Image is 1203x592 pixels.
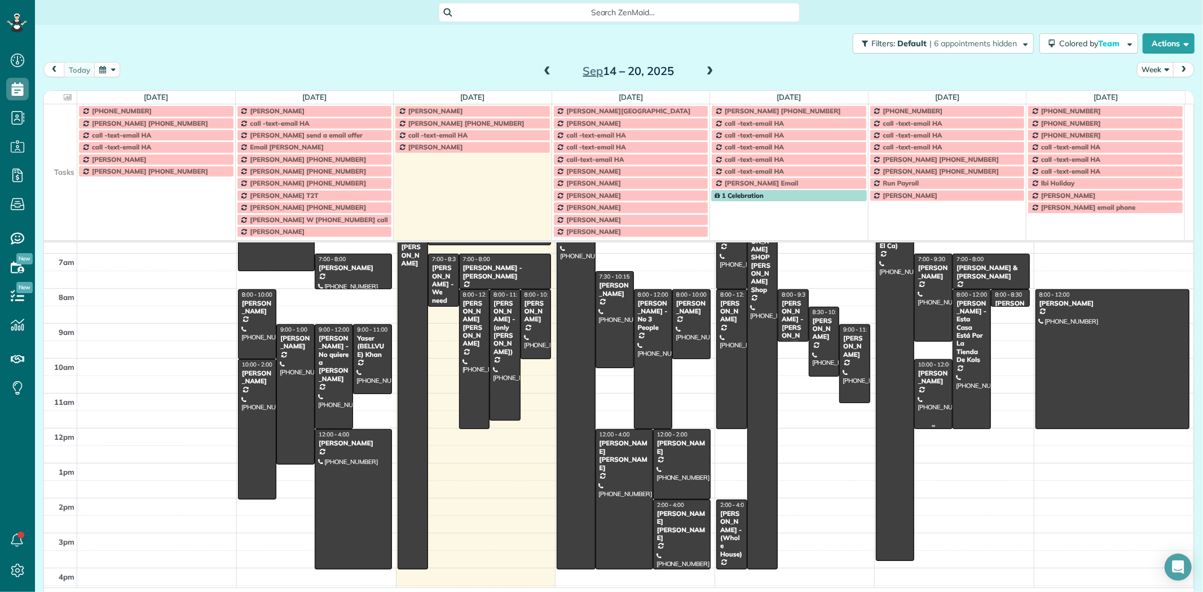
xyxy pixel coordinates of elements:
div: [PERSON_NAME] - No 3 People [637,299,669,332]
span: Sep [583,64,603,78]
span: 8:00 - 9:30 [782,291,809,298]
div: [PERSON_NAME] & [PERSON_NAME] [956,264,1026,280]
button: prev [43,62,65,77]
a: [DATE] [302,92,327,101]
span: [PHONE_NUMBER] [92,107,152,115]
span: 9:00 - 11:15 [843,326,874,333]
div: [PERSON_NAME] [656,439,707,456]
span: call -text-email HA [725,143,784,151]
span: 9:00 - 1:00 [280,326,307,333]
span: 7:30 - 10:15 [600,273,630,280]
span: Team [1098,38,1121,48]
span: [PERSON_NAME] [PHONE_NUMBER] [408,119,525,127]
span: Run Payroll [883,179,919,187]
span: | 6 appointments hidden [929,38,1017,48]
div: Yaser (BELLVUE) Khan [356,334,388,359]
span: [PERSON_NAME] [92,155,147,164]
span: [PERSON_NAME] [566,227,621,236]
span: call -text-email HA [883,119,942,127]
span: 1 Celebration [715,191,764,200]
span: call -text-email HA [883,131,942,139]
button: Filters: Default | 6 appointments hidden [853,33,1034,54]
span: 8:00 - 12:00 [638,291,668,298]
a: [DATE] [619,92,643,101]
span: [PERSON_NAME][GEOGRAPHIC_DATA] [566,107,690,115]
div: [PERSON_NAME] [PERSON_NAME] [462,299,487,348]
span: 12:00 - 4:00 [319,431,349,438]
div: [PERSON_NAME] [918,264,949,280]
span: call -text-email HA [725,131,784,139]
span: [PERSON_NAME] [PHONE_NUMBER] [725,107,841,115]
div: [PERSON_NAME] [599,281,631,298]
span: call -text-email HA [1041,143,1100,151]
span: call -text-email HA [566,131,625,139]
span: Email [PERSON_NAME] [250,143,324,151]
span: 8am [59,293,74,302]
div: [PERSON_NAME] [720,299,744,324]
span: [PERSON_NAME] [566,167,621,175]
span: 9:00 - 11:00 [357,326,387,333]
span: call -text-email HA [408,131,468,139]
span: [PERSON_NAME] [PHONE_NUMBER] [250,179,366,187]
span: [PERSON_NAME] [PHONE_NUMBER] [250,203,366,211]
span: [PERSON_NAME] [250,227,305,236]
a: [DATE] [1094,92,1118,101]
span: 7:00 - 8:00 [463,255,490,263]
span: call -text-email HA [725,119,784,127]
span: 7am [59,258,74,267]
div: [PERSON_NAME] [PERSON_NAME] [656,510,707,542]
span: 8:00 - 11:45 [493,291,524,298]
div: [PERSON_NAME] - (Whole House) [720,510,744,558]
div: [PERSON_NAME] - No quiere a [PERSON_NAME] [318,334,350,383]
span: 9am [59,328,74,337]
span: 12:00 - 2:00 [657,431,688,438]
span: call -text-email HA [92,131,151,139]
span: [PERSON_NAME] [PHONE_NUMBER] [883,155,999,164]
div: [PERSON_NAME] - We need to start at 8am on [DATE] [431,264,456,345]
span: [PERSON_NAME] email phone [1041,203,1136,211]
span: call -text-email HA [883,143,942,151]
span: [PERSON_NAME] [PHONE_NUMBER] [883,167,999,175]
span: [PERSON_NAME] T2T [250,191,318,200]
span: call -text-email HA [92,143,151,151]
span: 12:00 - 4:00 [600,431,630,438]
span: 7:00 - 9:30 [918,255,945,263]
span: 7:00 - 8:00 [957,255,984,263]
span: [PERSON_NAME] [566,215,621,224]
a: [DATE] [461,92,485,101]
span: 8:00 - 12:00 [720,291,751,298]
span: 8:00 - 10:00 [676,291,707,298]
span: [PERSON_NAME] [PHONE_NUMBER] [250,167,366,175]
span: 3pm [59,537,74,546]
span: 1pm [59,467,74,476]
a: Filters: Default | 6 appointments hidden [847,33,1034,54]
div: [PERSON_NAME] [PERSON_NAME] [599,439,650,472]
span: 11am [54,397,74,407]
span: 12pm [54,432,74,441]
span: 8:00 - 10:00 [242,291,272,298]
span: call -text-email HA [1041,155,1100,164]
div: [PERSON_NAME] - (only [PERSON_NAME]) [493,299,517,356]
a: [DATE] [144,92,168,101]
div: [PERSON_NAME] [812,317,836,341]
span: Ibi Holiday [1041,179,1075,187]
span: [PERSON_NAME] [408,143,463,151]
div: Open Intercom Messenger [1165,554,1192,581]
button: Actions [1143,33,1195,54]
span: 2:00 - 4:00 [720,501,747,509]
span: [PHONE_NUMBER] [883,107,942,115]
span: Default [897,38,927,48]
span: call -text-email HA [250,119,309,127]
a: [DATE] [777,92,801,101]
span: call -text-email HA [725,155,784,164]
span: [PHONE_NUMBER] [1041,107,1101,115]
span: [PERSON_NAME] [566,119,621,127]
span: [PERSON_NAME] [1041,191,1096,200]
span: [PERSON_NAME] [566,203,621,211]
span: [PHONE_NUMBER] [1041,119,1101,127]
button: Colored byTeam [1039,33,1138,54]
span: 8:00 - 10:00 [525,291,555,298]
span: [PERSON_NAME] [566,191,621,200]
div: [PERSON_NAME] [676,299,707,316]
h2: 14 – 20, 2025 [558,65,699,77]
